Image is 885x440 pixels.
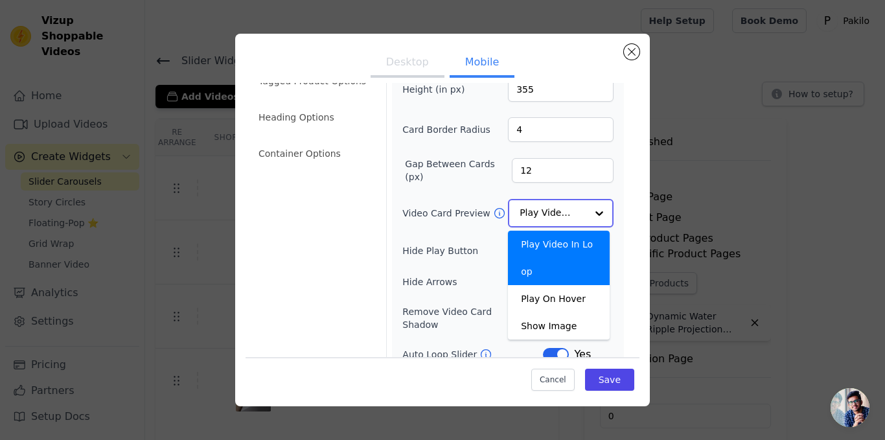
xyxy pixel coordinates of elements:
label: Height (in px) [402,83,473,96]
span: Yes [574,347,591,362]
label: Video Card Preview [402,207,492,220]
button: Mobile [450,49,514,78]
button: Close modal [624,44,639,60]
label: Remove Video Card Shadow [402,305,530,331]
label: Hide Arrows [402,275,543,288]
label: Gap Between Cards (px) [405,157,512,183]
div: Open chat [831,388,869,427]
div: Play On Hover [508,285,610,312]
label: Auto Loop Slider [402,348,479,361]
div: Play Video In Loop [508,231,610,285]
button: Cancel [531,369,575,391]
label: Hide Play Button [402,244,543,257]
div: Show Image [508,312,610,340]
button: Save [585,369,634,391]
button: Desktop [371,49,444,78]
li: Container Options [251,141,378,167]
li: Heading Options [251,104,378,130]
label: Card Border Radius [402,123,490,136]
